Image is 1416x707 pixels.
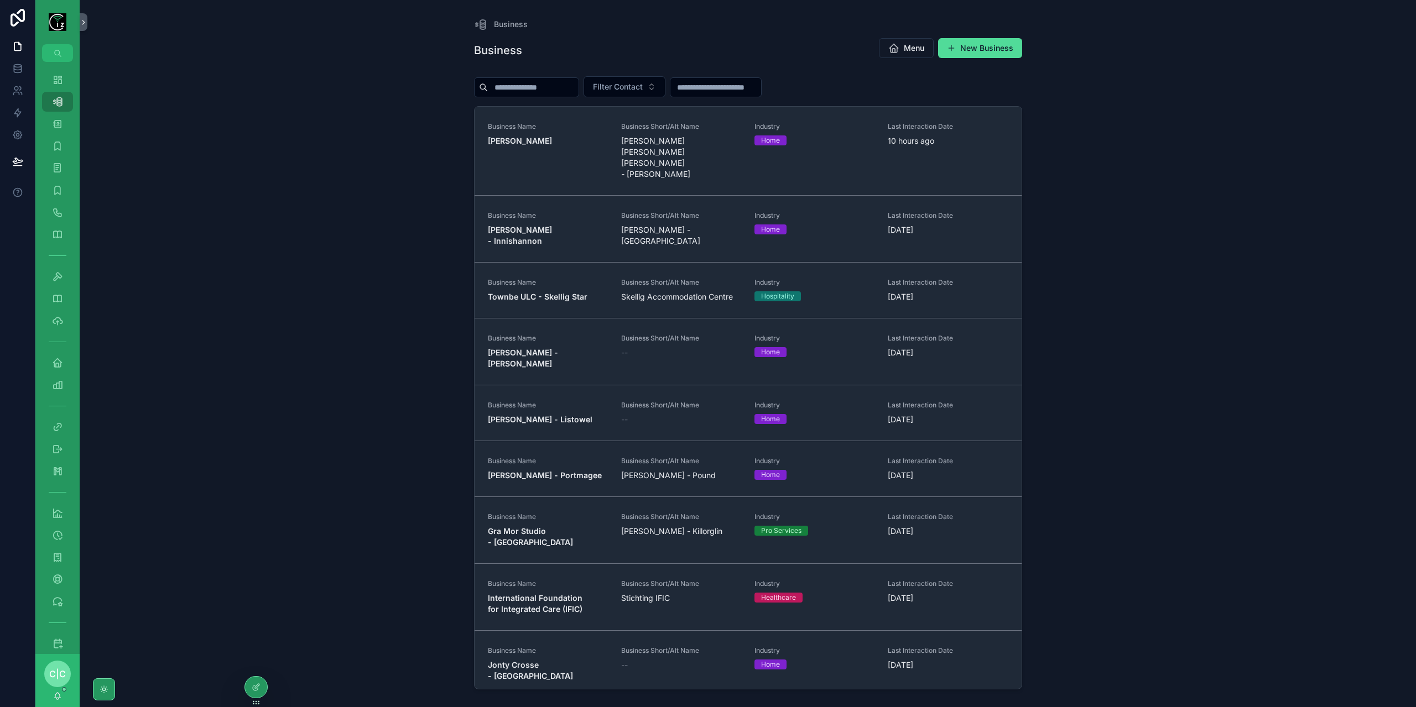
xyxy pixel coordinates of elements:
span: [PERSON_NAME] - [GEOGRAPHIC_DATA] [621,224,741,247]
p: 10 hours ago [888,135,934,146]
strong: Jonty Crosse - [GEOGRAPHIC_DATA] [488,660,573,680]
a: Business NameTownbe ULC - Skellig StarBusiness Short/Alt NameSkellig Accommodation CentreIndustry... [475,262,1022,318]
span: Business Name [488,334,608,343]
p: [DATE] [888,347,913,358]
span: Skellig Accommodation Centre [621,291,741,302]
span: Business Short/Alt Name [621,512,741,521]
div: Hospitality [761,291,794,301]
span: [PERSON_NAME] - Killorglin [621,526,741,537]
span: Business Name [488,646,608,655]
span: Menu [904,43,924,54]
span: Industry [754,457,874,465]
button: Select Button [584,76,665,97]
span: Business Short/Alt Name [621,401,741,410]
span: Business Short/Alt Name [621,579,741,588]
span: Last Interaction Date [888,401,1008,410]
a: Business Name[PERSON_NAME]Business Short/Alt Name[PERSON_NAME] [PERSON_NAME] [PERSON_NAME] - [PER... [475,107,1022,195]
span: Industry [754,646,874,655]
a: Business Name[PERSON_NAME] - PortmageeBusiness Short/Alt Name[PERSON_NAME] - PoundIndustryHomeLas... [475,441,1022,496]
span: Last Interaction Date [888,278,1008,287]
span: Business Name [488,122,608,131]
a: Business NameJonty Crosse - [GEOGRAPHIC_DATA]Business Short/Alt Name--IndustryHomeLast Interactio... [475,630,1022,697]
span: Industry [754,512,874,521]
span: Industry [754,579,874,588]
h1: Business [474,43,522,58]
span: Business Short/Alt Name [621,334,741,343]
span: Business Name [488,401,608,410]
p: [DATE] [888,291,913,302]
span: Industry [754,122,874,131]
a: Business NameGra Mor Studio - [GEOGRAPHIC_DATA]Business Short/Alt Name[PERSON_NAME] - KillorglinI... [475,496,1022,563]
div: scrollable content [35,62,80,654]
span: Industry [754,334,874,343]
span: -- [621,659,628,671]
button: Menu [879,38,934,58]
p: [DATE] [888,526,913,537]
strong: Gra Mor Studio - [GEOGRAPHIC_DATA] [488,526,573,547]
span: Filter Contact [593,81,643,92]
span: Industry [754,211,874,220]
span: Business Name [488,512,608,521]
span: Business Name [488,579,608,588]
span: Business Short/Alt Name [621,646,741,655]
span: Business [494,19,528,30]
span: Industry [754,401,874,410]
span: Business Name [488,278,608,287]
strong: Townbe ULC - Skellig Star [488,292,587,301]
div: Home [761,414,780,424]
span: Business Short/Alt Name [621,122,741,131]
span: -- [621,414,628,425]
strong: [PERSON_NAME] - Portmagee [488,470,602,480]
span: [PERSON_NAME] [PERSON_NAME] [PERSON_NAME] - [PERSON_NAME] [621,135,741,180]
span: Last Interaction Date [888,334,1008,343]
span: Business Short/Alt Name [621,457,741,465]
p: [DATE] [888,593,913,604]
div: Home [761,224,780,234]
span: Business Name [488,211,608,220]
div: Home [761,347,780,357]
strong: International Foundation for Integrated Care (IFIC) [488,593,585,614]
span: Business Name [488,457,608,465]
span: Last Interaction Date [888,512,1008,521]
a: Business Name[PERSON_NAME] - [PERSON_NAME]Business Short/Alt Name--IndustryHomeLast Interaction D... [475,318,1022,385]
div: Home [761,135,780,145]
div: Pro Services [761,526,801,536]
div: Healthcare [761,593,796,603]
a: Business Name[PERSON_NAME] - InnishannonBusiness Short/Alt Name[PERSON_NAME] - [GEOGRAPHIC_DATA]I... [475,195,1022,262]
strong: [PERSON_NAME] - Listowel [488,415,592,424]
span: Business Short/Alt Name [621,211,741,220]
span: Business Short/Alt Name [621,278,741,287]
span: Stichting IFIC [621,593,741,604]
p: [DATE] [888,414,913,425]
span: Last Interaction Date [888,122,1008,131]
p: [DATE] [888,470,913,481]
button: New Business [938,38,1022,58]
strong: [PERSON_NAME] - [PERSON_NAME] [488,348,560,368]
div: Home [761,470,780,480]
span: Industry [754,278,874,287]
p: [DATE] [888,659,913,671]
strong: [PERSON_NAME] - Innishannon [488,225,554,245]
span: Last Interaction Date [888,457,1008,465]
span: Last Interaction Date [888,646,1008,655]
a: Business [474,18,528,31]
span: -- [621,347,628,358]
a: Business Name[PERSON_NAME] - ListowelBusiness Short/Alt Name--IndustryHomeLast Interaction Date[D... [475,385,1022,441]
div: Home [761,659,780,669]
a: Business NameInternational Foundation for Integrated Care (IFIC)Business Short/Alt NameStichting ... [475,563,1022,630]
span: Last Interaction Date [888,579,1008,588]
span: Last Interaction Date [888,211,1008,220]
span: C|C [49,667,66,680]
span: [PERSON_NAME] - Pound [621,470,741,481]
img: App logo [49,13,66,31]
strong: [PERSON_NAME] [488,136,552,145]
p: [DATE] [888,224,913,235]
